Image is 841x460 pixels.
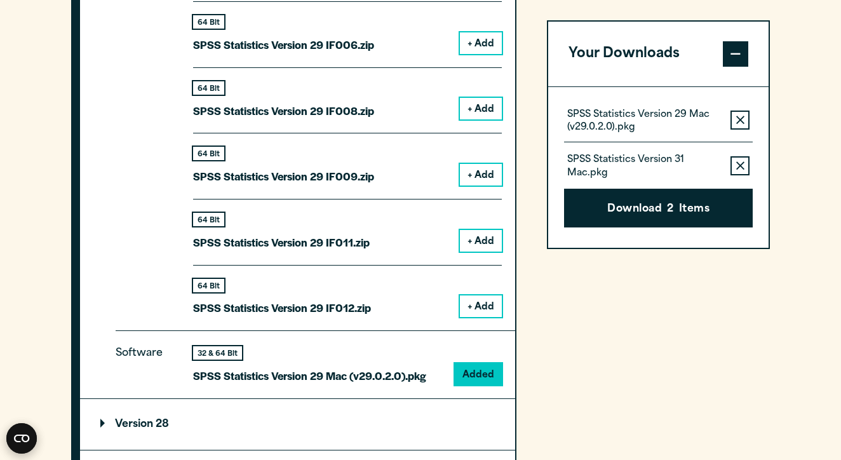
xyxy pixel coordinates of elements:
[193,81,224,95] div: 64 Bit
[193,36,374,54] p: SPSS Statistics Version 29 IF006.zip
[548,86,769,248] div: Your Downloads
[6,423,37,454] button: Open CMP widget
[193,367,426,385] p: SPSS Statistics Version 29 Mac (v29.0.2.0).pkg
[460,32,502,54] button: + Add
[460,164,502,186] button: + Add
[193,167,374,186] p: SPSS Statistics Version 29 IF009.zip
[80,399,515,450] summary: Version 28
[116,344,173,375] p: Software
[193,102,374,120] p: SPSS Statistics Version 29 IF008.zip
[548,22,769,86] button: Your Downloads
[567,154,720,180] p: SPSS Statistics Version 31 Mac.pkg
[564,189,753,228] button: Download2Items
[193,15,224,29] div: 64 Bit
[460,230,502,252] button: + Add
[667,201,673,218] span: 2
[193,346,242,360] div: 32 & 64 Bit
[460,98,502,119] button: + Add
[193,279,224,292] div: 64 Bit
[567,109,720,134] p: SPSS Statistics Version 29 Mac (v29.0.2.0).pkg
[100,419,169,430] p: Version 28
[193,233,370,252] p: SPSS Statistics Version 29 IF011.zip
[460,295,502,317] button: + Add
[455,363,502,385] button: Added
[193,299,371,317] p: SPSS Statistics Version 29 IF012.zip
[193,213,224,226] div: 64 Bit
[193,147,224,160] div: 64 Bit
